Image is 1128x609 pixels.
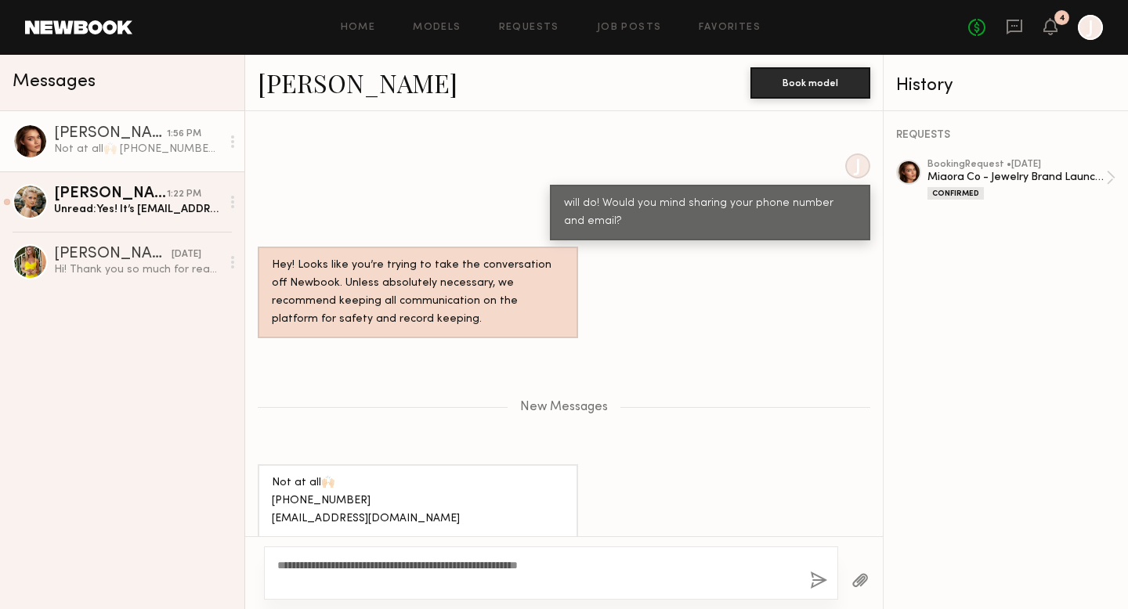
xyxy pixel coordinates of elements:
[167,127,201,142] div: 1:56 PM
[1078,15,1103,40] a: J
[54,126,167,142] div: [PERSON_NAME]
[520,401,608,414] span: New Messages
[54,142,221,157] div: Not at all🙌🏻 [PHONE_NUMBER] [EMAIL_ADDRESS][DOMAIN_NAME] Let me know if there’s anything else you...
[272,257,564,329] div: Hey! Looks like you’re trying to take the conversation off Newbook. Unless absolutely necessary, ...
[564,195,856,231] div: will do! Would you mind sharing your phone number and email?
[927,170,1106,185] div: Miaora Co - Jewelry Brand Launch Shoot
[750,67,870,99] button: Book model
[272,474,564,582] div: Not at all🙌🏻 [PHONE_NUMBER] [EMAIL_ADDRESS][DOMAIN_NAME] Let me know if there’s anything else you...
[54,202,221,217] div: Unread: Yes! It’s [EMAIL_ADDRESS][DOMAIN_NAME] [PHONE_NUMBER]
[499,23,559,33] a: Requests
[172,247,201,262] div: [DATE]
[896,77,1115,95] div: History
[927,187,984,200] div: Confirmed
[341,23,376,33] a: Home
[1059,14,1065,23] div: 4
[13,73,96,91] span: Messages
[927,160,1115,200] a: bookingRequest •[DATE]Miaora Co - Jewelry Brand Launch ShootConfirmed
[597,23,662,33] a: Job Posts
[896,130,1115,141] div: REQUESTS
[54,186,167,202] div: [PERSON_NAME]
[413,23,461,33] a: Models
[54,247,172,262] div: [PERSON_NAME]
[927,160,1106,170] div: booking Request • [DATE]
[699,23,761,33] a: Favorites
[750,75,870,88] a: Book model
[258,66,457,99] a: [PERSON_NAME]
[54,262,221,277] div: Hi! Thank you so much for reaching out! I’m very interested in working with you, but I’m working ...
[167,187,201,202] div: 1:22 PM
